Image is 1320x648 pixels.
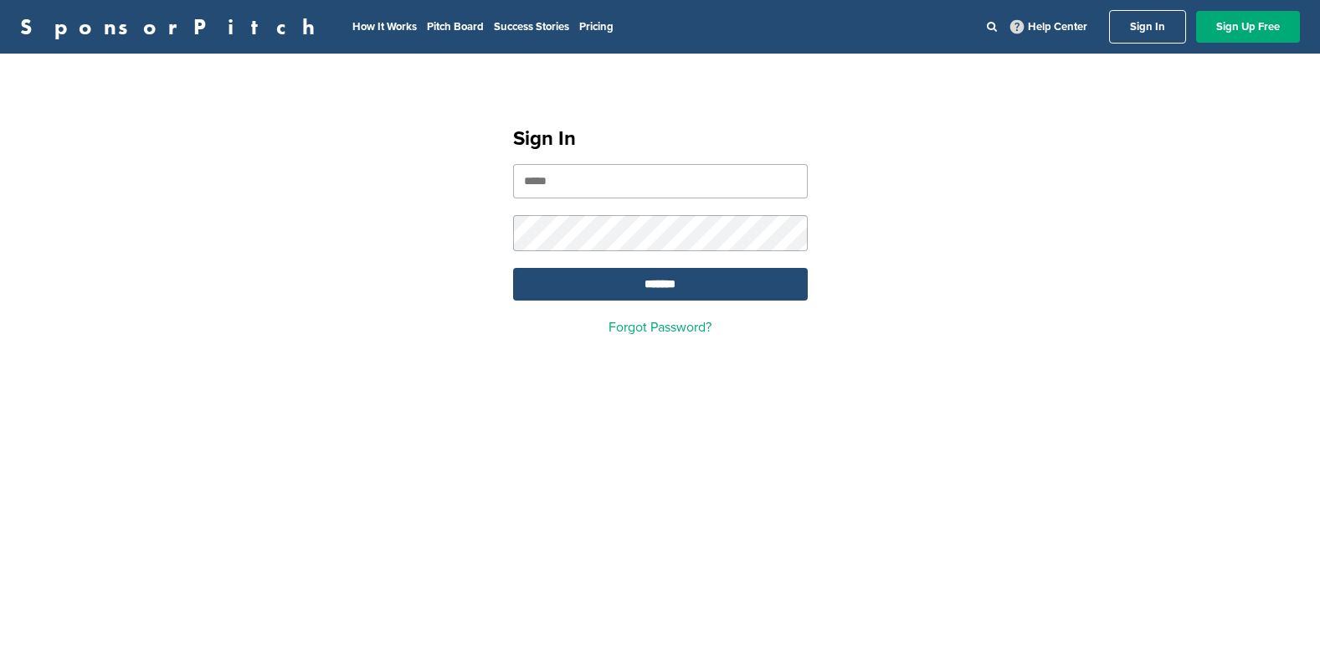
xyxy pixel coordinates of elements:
[352,20,417,33] a: How It Works
[1109,10,1186,44] a: Sign In
[1196,11,1300,43] a: Sign Up Free
[494,20,569,33] a: Success Stories
[1007,17,1091,37] a: Help Center
[427,20,484,33] a: Pitch Board
[513,124,808,154] h1: Sign In
[20,16,326,38] a: SponsorPitch
[579,20,614,33] a: Pricing
[609,319,711,336] a: Forgot Password?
